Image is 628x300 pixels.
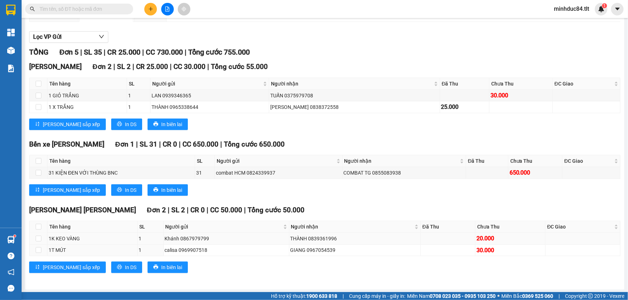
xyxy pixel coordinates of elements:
span: CR 25.000 [136,63,168,71]
span: [PERSON_NAME] sắp xếp [43,263,100,271]
th: Chưa Thu [475,221,546,233]
span: printer [153,264,158,270]
span: ⚪️ [497,295,500,297]
span: Cung cấp máy in - giấy in: [349,292,405,300]
div: 1 GIỎ TRẮNG [49,92,126,100]
span: Người nhận [291,223,413,231]
th: Đã Thu [440,78,490,90]
span: In biên lai [161,263,182,271]
div: 1T MÚT [49,246,136,254]
span: question-circle [8,253,14,259]
img: warehouse-icon [7,236,15,244]
img: logo-vxr [6,5,15,15]
span: plus [148,6,153,11]
button: printerIn DS [111,119,142,130]
span: ĐC Giao [547,223,613,231]
div: calisa 0969907518 [165,246,288,254]
strong: 0708 023 035 - 0935 103 250 [430,293,496,299]
div: 1 [128,103,149,111]
span: Miền Bắc [501,292,553,300]
span: | [244,206,246,214]
span: Tổng cước 50.000 [248,206,304,214]
div: 31 [196,169,214,177]
div: [PERSON_NAME] 0838372558 [270,103,438,111]
div: 20.000 [476,234,544,243]
span: file-add [165,6,170,11]
span: | [559,292,560,300]
div: LAN 0939346365 [152,92,268,100]
button: printerIn biên lai [148,184,188,196]
span: CR 25.000 [107,48,140,56]
img: solution-icon [7,65,15,72]
input: Tìm tên, số ĐT hoặc mã đơn [40,5,125,13]
button: sort-ascending[PERSON_NAME] sắp xếp [29,119,106,130]
span: | [80,48,82,56]
strong: 1900 633 818 [306,293,337,299]
span: | [142,48,144,56]
th: Chưa Thu [489,78,553,90]
span: [PERSON_NAME] [PERSON_NAME] [29,206,136,214]
div: 1K KEO VÀNG [49,235,136,243]
div: 1 [128,92,149,100]
span: sort-ascending [35,121,40,127]
th: Tên hàng [48,78,127,90]
span: In DS [125,186,136,194]
span: | [168,206,170,214]
div: THÀNH 0839361996 [290,235,419,243]
div: 31 KIỆN ĐEN VỚI THÙNG BNC [49,169,194,177]
th: SL [127,78,150,90]
button: aim [178,3,190,15]
div: 30.000 [476,246,544,255]
sup: 1 [602,3,607,8]
th: SL [138,221,164,233]
div: 1 X TRẮNG [49,103,126,111]
span: TỔNG [29,48,49,56]
div: Khánh 0867979799 [165,235,288,243]
span: CC 730.000 [146,48,183,56]
span: | [170,63,172,71]
span: caret-down [614,6,621,12]
span: | [187,206,189,214]
span: sort-ascending [35,187,40,193]
button: file-add [161,3,174,15]
span: [PERSON_NAME] sắp xếp [43,120,100,128]
span: | [185,48,186,56]
span: aim [181,6,186,11]
span: search [30,6,35,11]
div: 30.000 [491,91,551,100]
button: caret-down [611,3,624,15]
span: | [220,140,222,148]
div: 650.000 [510,168,561,177]
span: Hỗ trợ kỹ thuật: [271,292,337,300]
div: COMBAT TG 0855083938 [344,169,465,177]
button: Lọc VP Gửi [29,31,108,43]
button: printerIn DS [111,262,142,273]
span: ĐC Giao [564,157,613,165]
div: 1 [139,235,162,243]
span: | [104,48,105,56]
img: dashboard-icon [7,29,15,36]
span: | [136,140,138,148]
span: Đơn 1 [115,140,134,148]
span: Tổng cước 650.000 [224,140,285,148]
span: Người nhận [271,80,432,88]
sup: 1 [14,235,16,237]
span: printer [117,121,122,127]
img: warehouse-icon [7,47,15,54]
th: Đã Thu [421,221,475,233]
span: notification [8,269,14,276]
span: printer [153,121,158,127]
span: minhduc84.tlt [548,4,595,13]
button: plus [144,3,157,15]
span: CR 0 [163,140,177,148]
span: copyright [588,294,593,299]
span: SL 35 [84,48,102,56]
th: SL [195,155,215,167]
span: SL 2 [171,206,185,214]
div: TUẤN 0375979708 [270,92,438,100]
div: combat HCM 0824339937 [216,169,341,177]
th: Chưa Thu [509,155,563,167]
span: Đơn 5 [59,48,78,56]
div: 25.000 [441,102,488,111]
span: | [207,63,209,71]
